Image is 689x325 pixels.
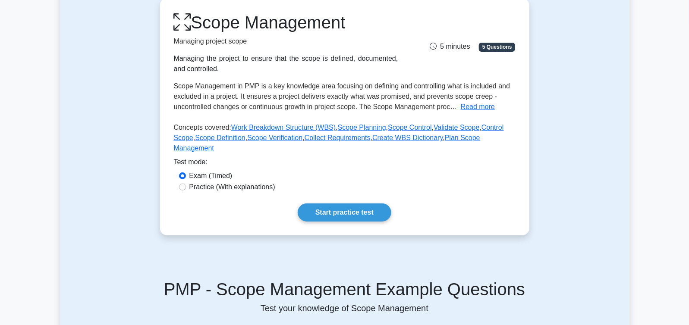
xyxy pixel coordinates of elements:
[430,43,470,50] span: 5 minutes
[247,134,302,141] a: Scope Verification
[174,36,398,47] p: Managing project scope
[338,124,386,131] a: Scope Planning
[189,171,233,181] label: Exam (Timed)
[174,12,398,33] h1: Scope Management
[298,203,391,222] a: Start practice test
[70,279,619,300] h5: PMP - Scope Management Example Questions
[372,134,443,141] a: Create WBS Dictionary
[479,43,515,51] span: 5 Questions
[70,303,619,313] p: Test your knowledge of Scope Management
[174,157,516,171] div: Test mode:
[231,124,336,131] a: Work Breakdown Structure (WBS)
[461,102,495,112] button: Read more
[388,124,431,131] a: Scope Control
[434,124,479,131] a: Validate Scope
[174,82,510,110] span: Scope Management in PMP is a key knowledge area focusing on defining and controlling what is incl...
[174,122,516,157] p: Concepts covered: , , , , , , , , ,
[305,134,371,141] a: Collect Requirements
[195,134,245,141] a: Scope Definition
[189,182,275,192] label: Practice (With explanations)
[174,53,398,74] div: Managing the project to ensure that the scope is defined, documented, and controlled.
